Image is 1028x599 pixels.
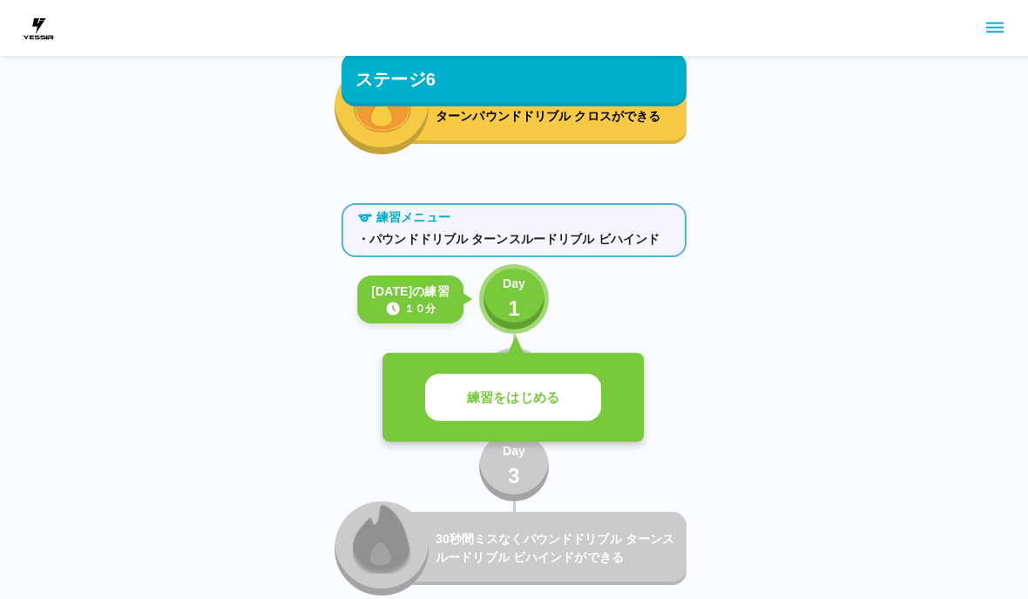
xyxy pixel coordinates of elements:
[503,275,525,293] p: Day
[980,13,1010,43] button: sidemenu
[355,66,436,92] p: ステージ6
[21,10,56,45] img: dummy
[479,432,549,501] button: Day3
[508,460,520,492] p: 3
[371,282,450,301] p: [DATE]の練習
[479,264,549,334] button: Day1
[503,442,525,460] p: Day
[353,502,411,574] img: locked_fire_icon
[335,501,429,596] button: locked_fire_icon
[425,374,601,422] button: 練習をはじめる
[436,530,680,567] p: 30秒間ミスなくパウンドドリブル ターンスルードリブル ビハインドができる
[436,89,680,126] p: 30秒以内にミスなく20回パウンドドリブル ターンパウンドドリブル クロスができる
[335,60,429,154] button: fire_icon
[467,388,559,408] p: 練習をはじめる
[508,293,520,324] p: 1
[376,208,450,227] p: 練習メニュー
[404,301,436,317] p: １０分
[357,230,671,248] p: ・パウンドドリブル ターンスルードリブル ビハインド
